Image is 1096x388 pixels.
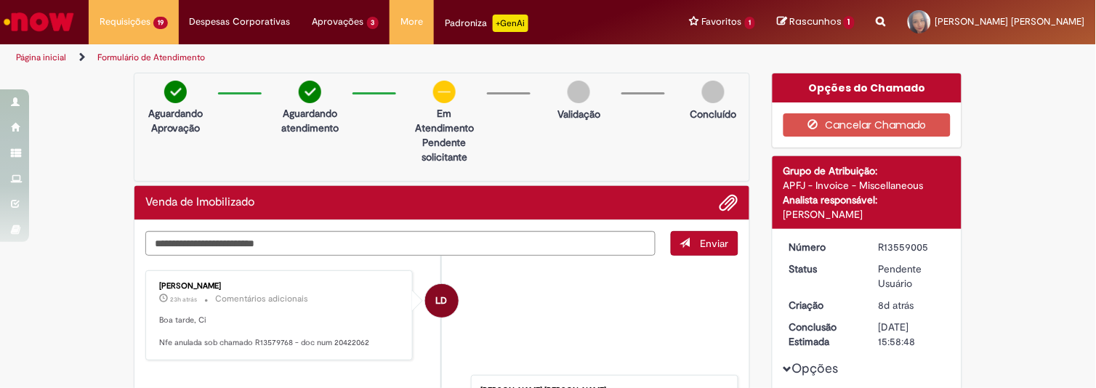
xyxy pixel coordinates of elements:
p: Em Atendimento [409,106,480,135]
p: Aguardando Aprovação [140,106,211,135]
div: [PERSON_NAME] [783,207,951,222]
img: img-circle-grey.png [568,81,590,103]
img: ServiceNow [1,7,76,36]
span: Despesas Corporativas [190,15,291,29]
p: Pendente solicitante [409,135,480,164]
span: [PERSON_NAME] [PERSON_NAME] [935,15,1085,28]
span: 3 [367,17,379,29]
div: Grupo de Atribuição: [783,163,951,178]
p: Aguardando atendimento [275,106,345,135]
img: circle-minus.png [433,81,456,103]
div: Analista responsável: [783,193,951,207]
a: Formulário de Atendimento [97,52,205,63]
span: Rascunhos [789,15,842,28]
time: 30/09/2025 09:48:38 [170,295,197,304]
span: More [400,15,423,29]
span: 23h atrás [170,295,197,304]
textarea: Digite sua mensagem aqui... [145,231,656,256]
button: Adicionar anexos [720,193,738,212]
dt: Número [778,240,868,254]
div: Larissa Davide [425,284,459,318]
img: img-circle-grey.png [702,81,725,103]
span: 1 [745,17,756,29]
p: Concluído [690,107,737,121]
p: Boa tarde, Ci Nfe anulada sob chamado R13579768 - doc num 20422062 [159,315,401,349]
p: +GenAi [493,15,528,32]
div: 23/09/2025 13:22:22 [878,298,946,312]
ul: Trilhas de página [11,44,720,71]
div: R13559005 [878,240,946,254]
span: Aprovações [313,15,364,29]
span: 1 [844,16,855,29]
small: Comentários adicionais [215,293,308,305]
div: Padroniza [445,15,528,32]
dt: Criação [778,298,868,312]
div: APFJ - Invoice - Miscellaneous [783,178,951,193]
span: 8d atrás [878,299,914,312]
button: Enviar [671,231,738,256]
div: [DATE] 15:58:48 [878,320,946,349]
div: Opções do Chamado [773,73,962,102]
span: Requisições [100,15,150,29]
div: [PERSON_NAME] [159,282,401,291]
img: check-circle-green.png [299,81,321,103]
span: 19 [153,17,168,29]
button: Cancelar Chamado [783,113,951,137]
dt: Conclusão Estimada [778,320,868,349]
img: check-circle-green.png [164,81,187,103]
span: Enviar [701,237,729,250]
span: Favoritos [702,15,742,29]
span: LD [436,283,448,318]
a: Rascunhos [777,15,855,29]
div: Pendente Usuário [878,262,946,291]
a: Página inicial [16,52,66,63]
p: Validação [557,107,600,121]
time: 23/09/2025 13:22:22 [878,299,914,312]
h2: Venda de Imobilizado Histórico de tíquete [145,196,254,209]
dt: Status [778,262,868,276]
